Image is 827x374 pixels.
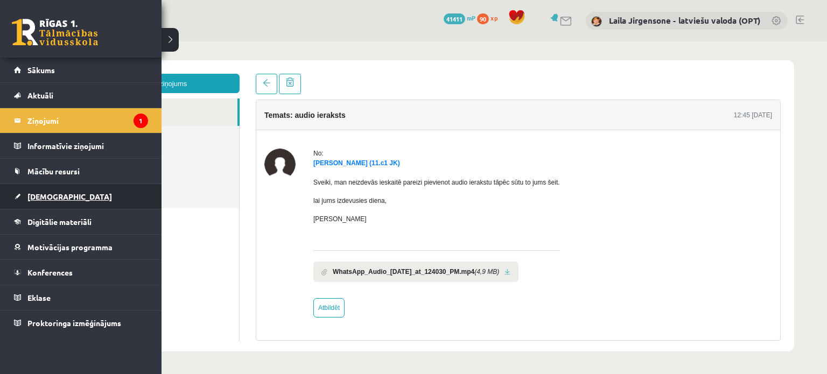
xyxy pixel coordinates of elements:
[591,16,602,27] img: Laila Jirgensone - latviešu valoda (OPT)
[270,173,517,182] p: [PERSON_NAME]
[14,235,148,259] a: Motivācijas programma
[12,19,98,46] a: Rīgas 1. Tālmācības vidusskola
[32,57,194,84] a: Ienākošie
[32,84,196,112] a: Administrācijas ziņas
[270,118,357,125] a: [PERSON_NAME] (11.c1 JK)
[14,260,148,285] a: Konferences
[477,13,489,24] span: 90
[14,184,148,209] a: [DEMOGRAPHIC_DATA]
[431,225,456,235] i: (4,9 MB)
[27,90,53,100] span: Aktuāli
[32,139,196,167] a: Dzēstie
[14,159,148,184] a: Mācību resursi
[14,311,148,335] a: Proktoringa izmēģinājums
[27,192,112,201] span: [DEMOGRAPHIC_DATA]
[27,108,148,133] legend: Ziņojumi
[444,13,465,24] span: 41411
[221,69,303,78] h4: Temats: audio ieraksts
[27,242,113,252] span: Motivācijas programma
[32,32,197,52] a: Jauns ziņojums
[270,136,517,146] p: Sveiki, man neizdevās ieskaitē pareizi pievienot audio ierakstu tāpēc sūtu to jums šeit.
[221,107,253,138] img: Ulrika Gabaliņa
[134,114,148,128] i: 1
[14,83,148,108] a: Aktuāli
[27,166,80,176] span: Mācību resursi
[14,285,148,310] a: Eklase
[27,318,121,328] span: Proktoringa izmēģinājums
[14,133,148,158] a: Informatīvie ziņojumi
[27,133,148,158] legend: Informatīvie ziņojumi
[467,13,475,22] span: mP
[270,257,302,276] a: Atbildēt
[27,65,55,75] span: Sākums
[444,13,475,22] a: 41411 mP
[477,13,503,22] a: 90 xp
[490,13,497,22] span: xp
[14,108,148,133] a: Ziņojumi1
[14,58,148,82] a: Sākums
[290,225,431,235] b: WhatsApp_Audio_[DATE]_at_124030_PM.mp4
[27,293,51,302] span: Eklase
[270,154,517,164] p: lai jums izdevusies diena,
[14,209,148,234] a: Digitālie materiāli
[27,267,73,277] span: Konferences
[27,217,92,227] span: Digitālie materiāli
[270,107,517,117] div: No:
[609,15,760,26] a: Laila Jirgensone - latviešu valoda (OPT)
[32,112,196,139] a: Nosūtītie
[691,69,729,79] div: 12:45 [DATE]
